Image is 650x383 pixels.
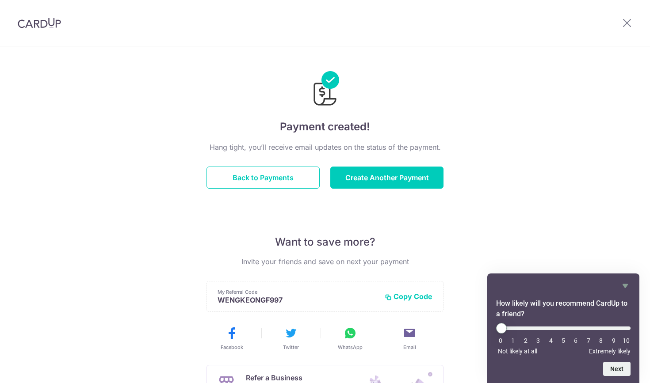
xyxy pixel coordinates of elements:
p: Invite your friends and save on next your payment [206,256,444,267]
li: 9 [609,337,618,344]
span: Twitter [283,344,299,351]
span: Not likely at all [498,348,537,355]
button: Hide survey [620,281,631,291]
li: 5 [559,337,568,344]
span: Facebook [221,344,243,351]
button: Back to Payments [206,167,320,189]
button: Copy Code [385,292,432,301]
div: How likely will you recommend CardUp to a friend? Select an option from 0 to 10, with 0 being Not... [496,323,631,355]
button: WhatsApp [324,326,376,351]
li: 2 [521,337,530,344]
div: How likely will you recommend CardUp to a friend? Select an option from 0 to 10, with 0 being Not... [496,281,631,376]
button: Create Another Payment [330,167,444,189]
p: My Referral Code [218,288,378,296]
li: 3 [534,337,543,344]
button: Email [383,326,436,351]
span: Email [403,344,416,351]
p: Hang tight, you’ll receive email updates on the status of the payment. [206,142,444,152]
p: WENGKEONGF997 [218,296,378,304]
li: 10 [622,337,631,344]
li: 0 [496,337,505,344]
li: 1 [509,337,517,344]
p: Want to save more? [206,235,444,249]
button: Twitter [265,326,317,351]
h4: Payment created! [206,119,444,135]
img: CardUp [18,18,61,28]
button: Next question [603,362,631,376]
p: Refer a Business [246,372,343,383]
span: Extremely likely [589,348,631,355]
img: Payments [311,71,339,108]
li: 8 [596,337,605,344]
li: 4 [547,337,555,344]
h2: How likely will you recommend CardUp to a friend? Select an option from 0 to 10, with 0 being Not... [496,298,631,319]
li: 7 [584,337,593,344]
span: WhatsApp [338,344,363,351]
li: 6 [571,337,580,344]
button: Facebook [206,326,258,351]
